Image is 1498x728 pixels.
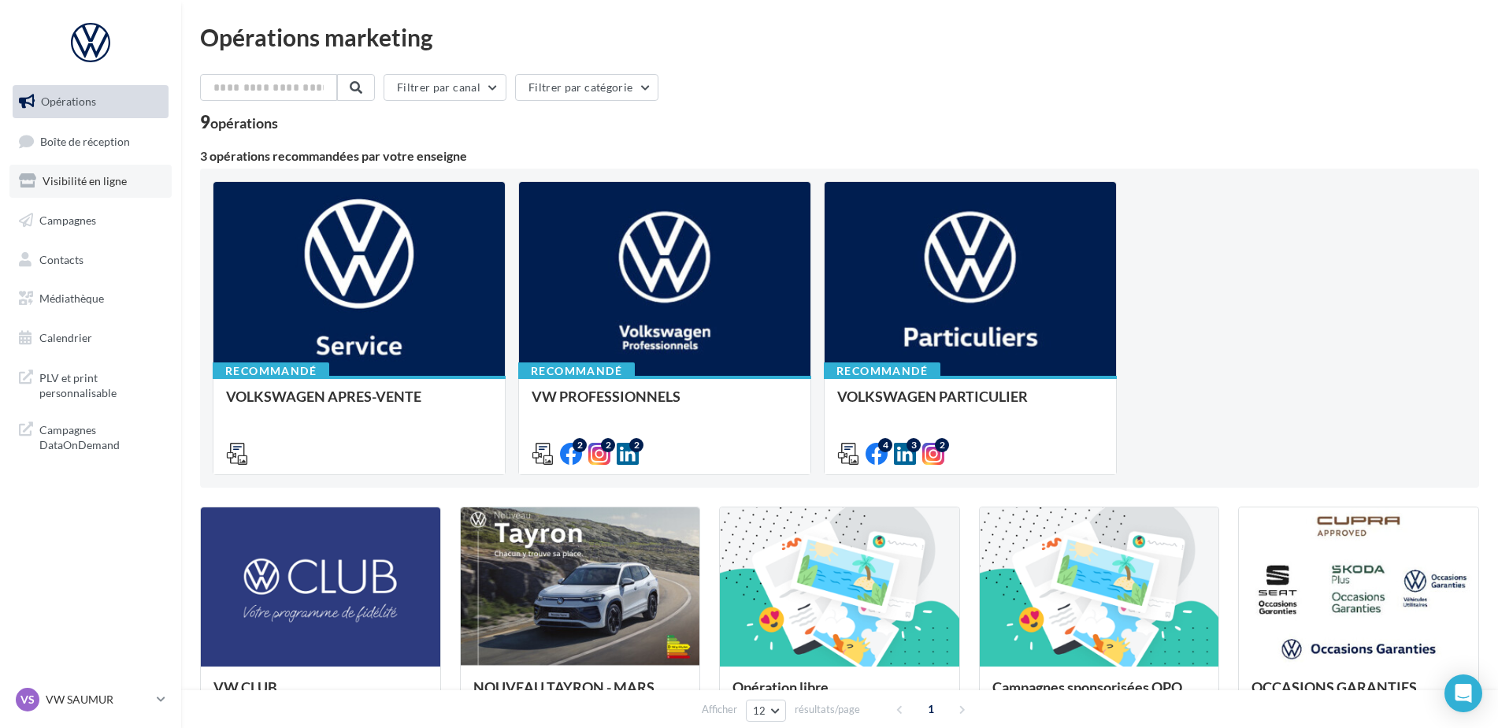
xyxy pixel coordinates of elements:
span: Campagnes DataOnDemand [39,419,162,453]
a: Calendrier [9,321,172,355]
div: 4 [878,438,892,452]
a: Campagnes DataOnDemand [9,413,172,459]
a: Opérations [9,85,172,118]
span: PLV et print personnalisable [39,367,162,401]
div: 3 opérations recommandées par votre enseigne [200,150,1479,162]
span: Contacts [39,252,83,266]
a: Visibilité en ligne [9,165,172,198]
a: Campagnes [9,204,172,237]
div: Opérations marketing [200,25,1479,49]
span: résultats/page [795,702,860,717]
span: VOLKSWAGEN PARTICULIER [837,388,1028,405]
button: 12 [746,700,786,722]
span: Opération libre [732,678,829,696]
span: VS [20,692,35,708]
a: Contacts [9,243,172,277]
span: Calendrier [39,331,92,344]
span: VW CLUB [213,678,277,696]
div: opérations [210,116,278,130]
span: Médiathèque [39,292,104,305]
a: PLV et print personnalisable [9,361,172,407]
p: VW SAUMUR [46,692,150,708]
span: Visibilité en ligne [43,174,127,188]
div: 2 [573,438,587,452]
a: Médiathèque [9,282,172,315]
div: 9 [200,113,278,131]
div: 2 [601,438,615,452]
div: 3 [907,438,921,452]
button: Filtrer par canal [384,74,506,101]
span: OCCASIONS GARANTIES [1251,678,1417,696]
button: Filtrer par catégorie [515,74,658,101]
span: Afficher [702,702,737,717]
span: VW PROFESSIONNELS [532,388,680,405]
a: VS VW SAUMUR [13,685,169,715]
span: Boîte de réception [40,134,130,147]
div: Recommandé [518,362,635,380]
div: 2 [935,438,949,452]
div: Recommandé [824,362,940,380]
span: VOLKSWAGEN APRES-VENTE [226,388,421,405]
a: Boîte de réception [9,124,172,158]
div: 2 [629,438,643,452]
span: Opérations [41,95,96,108]
span: 1 [918,696,944,722]
span: 12 [753,704,766,717]
span: Campagnes [39,214,96,227]
div: Recommandé [213,362,329,380]
div: Open Intercom Messenger [1444,674,1482,712]
span: Campagnes sponsorisées OPO [992,678,1182,696]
